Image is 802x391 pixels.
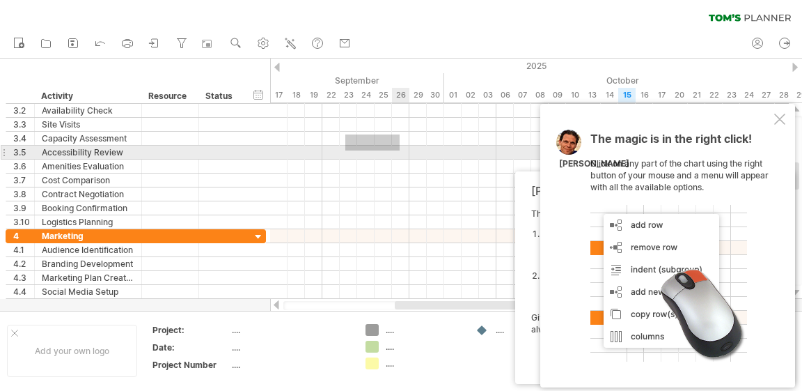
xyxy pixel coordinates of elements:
[42,104,134,117] div: Availability Check
[42,201,134,215] div: Booking Confirmation
[340,88,357,102] div: Tuesday, 23 September 2025
[688,88,705,102] div: Tuesday, 21 October 2025
[42,132,134,145] div: Capacity Assessment
[496,88,514,102] div: Monday, 6 October 2025
[531,88,549,102] div: Wednesday, 8 October 2025
[232,359,349,371] div: ....
[386,341,462,353] div: ....
[322,88,340,102] div: Monday, 22 September 2025
[42,257,134,270] div: Branding Development
[13,243,34,256] div: 4.1
[205,89,236,103] div: Status
[42,271,134,284] div: Marketing Plan Creation
[357,88,375,102] div: Wednesday, 24 September 2025
[152,342,229,353] div: Date:
[42,160,134,173] div: Amenities Evaluation
[270,88,288,102] div: Wednesday, 17 September 2025
[13,257,34,270] div: 4.2
[13,201,34,215] div: 3.9
[590,132,752,153] span: The magic is in the right click!
[583,88,601,102] div: Monday, 13 October 2025
[148,89,191,103] div: Resource
[13,187,34,201] div: 3.8
[42,187,134,201] div: Contract Negotiation
[42,174,134,187] div: Cost Comparison
[13,104,34,117] div: 3.2
[723,88,740,102] div: Thursday, 23 October 2025
[566,88,583,102] div: Friday, 10 October 2025
[618,88,636,102] div: Wednesday, 15 October 2025
[670,88,688,102] div: Monday, 20 October 2025
[13,174,34,187] div: 3.7
[636,88,653,102] div: Thursday, 16 October 2025
[42,243,134,256] div: Audience Identification
[559,158,629,170] div: [PERSON_NAME]
[13,229,34,243] div: 4
[7,325,137,377] div: Add your own logo
[386,358,462,369] div: ....
[409,88,427,102] div: Monday, 29 September 2025
[13,160,34,173] div: 3.6
[232,342,349,353] div: ....
[13,285,34,298] div: 4.4
[41,89,134,103] div: Activity
[232,324,349,336] div: ....
[392,88,409,102] div: Friday, 26 September 2025
[288,88,305,102] div: Thursday, 18 September 2025
[757,88,775,102] div: Monday, 27 October 2025
[42,215,134,229] div: Logistics Planning
[653,88,670,102] div: Friday, 17 October 2025
[705,88,723,102] div: Wednesday, 22 October 2025
[375,88,392,102] div: Thursday, 25 September 2025
[42,229,134,243] div: Marketing
[496,324,572,336] div: ....
[305,88,322,102] div: Friday, 19 September 2025
[42,146,134,159] div: Accessibility Review
[462,88,479,102] div: Thursday, 2 October 2025
[601,88,618,102] div: Tuesday, 14 October 2025
[590,133,771,362] div: Click on any part of the chart using the right button of your mouse and a menu will appear with a...
[386,324,462,336] div: ....
[152,359,229,371] div: Project Number
[42,285,134,298] div: Social Media Setup
[152,324,229,336] div: Project:
[13,271,34,284] div: 4.3
[740,88,757,102] div: Friday, 24 October 2025
[531,208,771,371] div: The Tom's AI-assist can help you in two ways: Give it a try! With the undo button in the top tool...
[531,184,771,198] div: [PERSON_NAME]'s AI-assistant
[479,88,496,102] div: Friday, 3 October 2025
[42,118,134,131] div: Site Visits
[444,88,462,102] div: Wednesday, 1 October 2025
[13,118,34,131] div: 3.3
[13,146,34,159] div: 3.5
[514,88,531,102] div: Tuesday, 7 October 2025
[13,132,34,145] div: 3.4
[427,88,444,102] div: Tuesday, 30 September 2025
[13,215,34,229] div: 3.10
[549,88,566,102] div: Thursday, 9 October 2025
[775,88,792,102] div: Tuesday, 28 October 2025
